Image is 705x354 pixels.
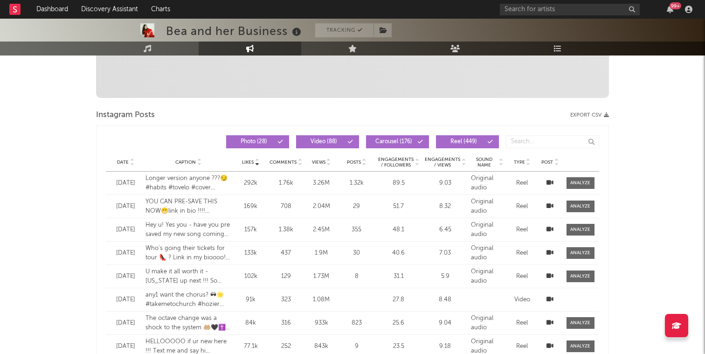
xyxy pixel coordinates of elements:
[307,272,336,281] div: 1.73M
[270,272,302,281] div: 129
[340,249,373,258] div: 30
[96,110,155,121] span: Instagram Posts
[424,202,466,211] div: 8.32
[242,160,254,165] span: Likes
[175,160,196,165] span: Caption
[541,160,553,165] span: Post
[166,23,304,39] div: Bea and her Business
[302,139,345,145] span: Video ( 88 )
[111,272,141,281] div: [DATE]
[424,157,461,168] span: Engagements / Views
[111,342,141,351] div: [DATE]
[111,225,141,235] div: [DATE]
[508,319,536,328] div: Reel
[111,249,141,258] div: [DATE]
[145,267,232,285] div: U make it all worth it - [US_STATE] up next !!! So excited to see you guys ❤️ last few tickets in...
[424,249,466,258] div: 7.03
[436,135,499,148] button: Reel(449)
[270,342,302,351] div: 252
[442,139,485,145] span: Reel ( 449 )
[307,179,336,188] div: 3.26M
[508,295,536,305] div: Video
[670,2,681,9] div: 99 +
[378,225,420,235] div: 48.1
[508,272,536,281] div: Reel
[111,295,141,305] div: [DATE]
[226,135,289,148] button: Photo(28)
[508,225,536,235] div: Reel
[270,249,302,258] div: 437
[424,225,466,235] div: 6.45
[508,179,536,188] div: Reel
[270,295,302,305] div: 323
[307,202,336,211] div: 2.04M
[471,174,504,192] div: Original audio
[236,272,265,281] div: 102k
[378,179,420,188] div: 89.5
[366,135,429,148] button: Carousel(176)
[145,221,232,239] div: Hey u! Yes you - have you pre saved my new song coming out? LINK IN BIO bebeeey ❤️ #alwaysremembe...
[667,6,673,13] button: 99+
[471,221,504,239] div: Original audio
[471,314,504,332] div: Original audio
[145,244,232,262] div: Who’s going their tickets for tour 👠 ? Link in my bioooo!!! #maryonacross #cover #ghost #vocals #...
[378,157,414,168] span: Engagements / Followers
[270,225,302,235] div: 1.38k
[236,295,265,305] div: 91k
[471,267,504,285] div: Original audio
[111,319,141,328] div: [DATE]
[236,319,265,328] div: 84k
[307,319,336,328] div: 933k
[424,319,466,328] div: 9.04
[570,112,609,118] button: Export CSV
[236,225,265,235] div: 157k
[145,197,232,215] div: YOU CAN PRE-SAVE THIS NOW😁link in bio !!!! #borntobealive #newmusic #piano #vocals #alto #acoustic
[378,272,420,281] div: 31.1
[236,179,265,188] div: 292k
[471,157,498,168] span: Sound Name
[307,295,336,305] div: 1.08M
[236,342,265,351] div: 77.1k
[378,342,420,351] div: 23.5
[117,160,129,165] span: Date
[307,249,336,258] div: 1.9M
[270,160,297,165] span: Comments
[378,249,420,258] div: 40.6
[340,225,373,235] div: 355
[424,295,466,305] div: 8.48
[296,135,359,148] button: Video(88)
[508,202,536,211] div: Reel
[378,202,420,211] div: 51.7
[347,160,361,165] span: Posts
[514,160,525,165] span: Type
[340,179,373,188] div: 1.32k
[270,202,302,211] div: 708
[378,319,420,328] div: 25.6
[378,295,420,305] div: 27.8
[508,249,536,258] div: Reel
[307,225,336,235] div: 2.45M
[145,174,232,192] div: Longer version anyone ???😏 #habits #tovelo #cover #vocals #acoustic #piano #alto
[270,179,302,188] div: 1.76k
[340,272,373,281] div: 8
[424,342,466,351] div: 9.18
[145,291,232,309] div: any1 want the chorus? 🕶🌟 #takemetochurch #hozier #vocals #cover #alto #piano #acoustic
[232,139,275,145] span: Photo ( 28 )
[312,160,325,165] span: Views
[424,272,466,281] div: 5.9
[307,342,336,351] div: 843k
[236,249,265,258] div: 133k
[270,319,302,328] div: 316
[236,202,265,211] div: 169k
[315,23,373,37] button: Tracking
[471,197,504,215] div: Original audio
[111,179,141,188] div: [DATE]
[506,135,599,148] input: Search...
[508,342,536,351] div: Reel
[145,314,232,332] div: The octave change was a shock to the system 🤲🏼🖤✝️ lol #maryonacross #ghost #cover #acoustic #voca...
[372,139,415,145] span: Carousel ( 176 )
[500,4,640,15] input: Search for artists
[340,202,373,211] div: 29
[471,244,504,262] div: Original audio
[340,319,373,328] div: 823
